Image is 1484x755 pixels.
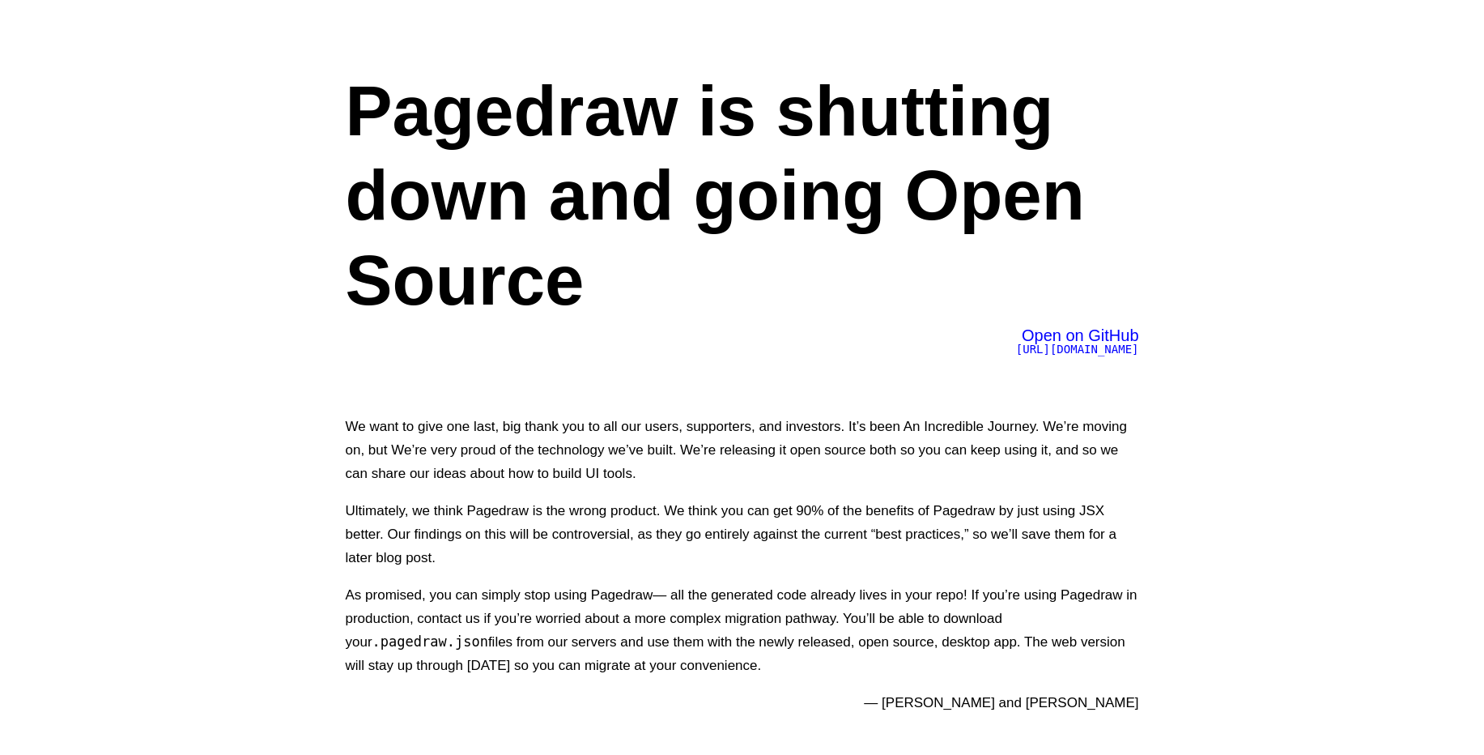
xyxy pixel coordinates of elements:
a: Open on GitHub[URL][DOMAIN_NAME] [1016,330,1139,356]
p: Ultimately, we think Pagedraw is the wrong product. We think you can get 90% of the benefits of P... [346,499,1139,569]
code: .pagedraw.json [372,633,488,650]
p: We want to give one last, big thank you to all our users, supporters, and investors. It’s been An... [346,415,1139,485]
span: [URL][DOMAIN_NAME] [1016,343,1139,356]
h1: Pagedraw is shutting down and going Open Source [346,69,1139,322]
span: Open on GitHub [1022,326,1139,344]
p: — [PERSON_NAME] and [PERSON_NAME] [346,691,1139,714]
p: As promised, you can simply stop using Pagedraw— all the generated code already lives in your rep... [346,583,1139,677]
